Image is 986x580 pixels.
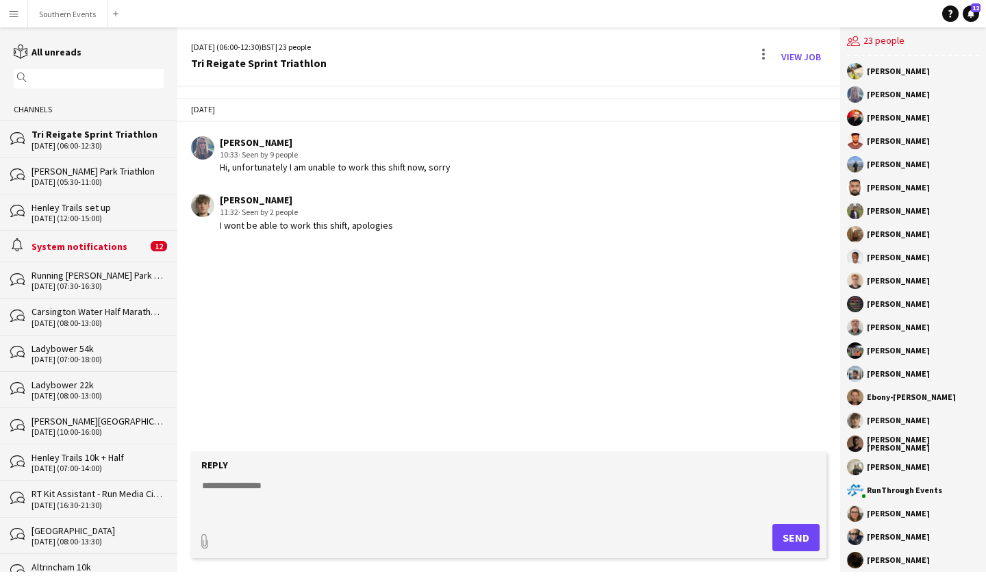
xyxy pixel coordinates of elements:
button: Send [772,524,820,551]
span: · Seen by 9 people [238,149,298,160]
div: [PERSON_NAME] [867,253,930,262]
div: [PERSON_NAME] [867,556,930,564]
span: 12 [971,3,981,12]
div: [PERSON_NAME] [867,184,930,192]
div: [DATE] (12:00-15:00) [31,214,164,223]
div: [PERSON_NAME] [867,533,930,541]
div: [PERSON_NAME] [PERSON_NAME] [867,436,979,452]
div: [GEOGRAPHIC_DATA] [31,525,164,537]
div: Altrincham 10k [31,561,164,573]
div: [PERSON_NAME] [867,277,930,285]
div: [PERSON_NAME] [867,509,930,518]
div: [DATE] (07:00-14:00) [31,464,164,473]
div: [PERSON_NAME] [867,160,930,168]
div: Tri Reigate Sprint Triathlon [31,128,164,140]
div: [DATE] (08:00-13:00) [31,391,164,401]
div: [DATE] [177,98,840,121]
div: System notifications [31,240,147,253]
div: Henley Trails set up [31,201,164,214]
div: [PERSON_NAME] [220,136,451,149]
div: [PERSON_NAME] [867,463,930,471]
div: Running [PERSON_NAME] Park Races & Duathlon [31,269,164,281]
span: BST [262,42,275,52]
div: [DATE] (05:30-11:00) [31,177,164,187]
div: [PERSON_NAME] [867,300,930,308]
a: All unreads [14,46,81,58]
a: 12 [963,5,979,22]
div: [DATE] (06:00-12:30) | 23 people [191,41,327,53]
div: RT Kit Assistant - Run Media City 5k & 10k [31,488,164,500]
div: [PERSON_NAME] [867,114,930,122]
div: [PERSON_NAME] [220,194,393,206]
div: [PERSON_NAME] [867,323,930,331]
div: [PERSON_NAME] [867,416,930,425]
div: I wont be able to work this shift, apologies [220,219,393,231]
div: [PERSON_NAME] [867,207,930,215]
div: [PERSON_NAME] [867,230,930,238]
div: [DATE] (08:00-13:00) [31,318,164,328]
div: [DATE] (06:00-12:30) [31,141,164,151]
div: [DATE] (10:00-16:00) [31,427,164,437]
span: 12 [151,241,167,251]
div: [PERSON_NAME] [867,67,930,75]
div: Tri Reigate Sprint Triathlon [191,57,327,69]
label: Reply [201,459,228,471]
span: · Seen by 2 people [238,207,298,217]
div: Ladybower 54k [31,342,164,355]
div: [DATE] (07:00-18:00) [31,355,164,364]
div: Carsington Water Half Marathon & 10km [31,305,164,318]
div: [PERSON_NAME] [867,90,930,99]
div: 11:32 [220,206,393,218]
div: [PERSON_NAME] [867,137,930,145]
div: Ebony-[PERSON_NAME] [867,393,956,401]
button: Southern Events [28,1,108,27]
a: View Job [776,46,826,68]
div: 10:33 [220,149,451,161]
div: [PERSON_NAME][GEOGRAPHIC_DATA] Set Up [31,415,164,427]
div: [PERSON_NAME] Park Triathlon [31,165,164,177]
div: [DATE] (07:30-16:30) [31,281,164,291]
div: [DATE] (16:30-21:30) [31,501,164,510]
div: [DATE] (08:00-13:30) [31,537,164,546]
div: [PERSON_NAME] [867,370,930,378]
div: 23 people [847,27,979,56]
div: Ladybower 22k [31,379,164,391]
div: Henley Trails 10k + Half [31,451,164,464]
div: [PERSON_NAME] [867,346,930,355]
div: RunThrough Events [867,486,942,494]
div: Hi, unfortunately I am unable to work this shift now, sorry [220,161,451,173]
